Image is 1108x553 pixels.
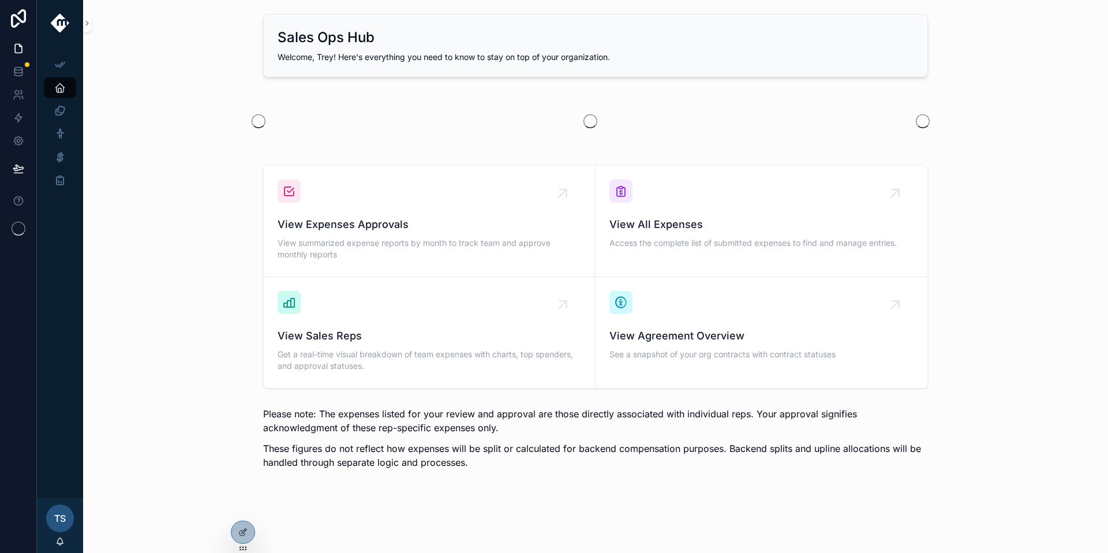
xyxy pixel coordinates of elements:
[278,28,375,47] h2: Sales Ops Hub
[264,166,596,277] a: View Expenses ApprovalsView summarized expense reports by month to track team and approve monthly...
[54,511,66,525] span: TS
[263,407,928,435] p: Please note: The expenses listed for your review and approval are those directly associated with ...
[609,237,914,249] span: Access the complete list of submitted expenses to find and manage entries.
[596,166,927,277] a: View All ExpensesAccess the complete list of submitted expenses to find and manage entries.
[278,237,581,260] span: View summarized expense reports by month to track team and approve monthly reports
[278,216,581,233] span: View Expenses Approvals
[278,328,581,344] span: View Sales Reps
[596,277,927,388] a: View Agreement OverviewSee a snapshot of your org contracts with contract statuses
[37,46,83,205] div: scrollable content
[609,216,914,233] span: View All Expenses
[609,328,914,344] span: View Agreement Overview
[609,349,914,360] span: See a snapshot of your org contracts with contract statuses
[263,442,928,469] p: These figures do not reflect how expenses will be split or calculated for backend compensation pu...
[51,14,70,32] img: App logo
[278,52,610,62] span: Welcome, Trey! Here's everything you need to know to stay on top of your organization.
[278,349,581,372] span: Get a real-time visual breakdown of team expenses with charts, top spenders, and approval statuses.
[264,277,596,388] a: View Sales RepsGet a real-time visual breakdown of team expenses with charts, top spenders, and a...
